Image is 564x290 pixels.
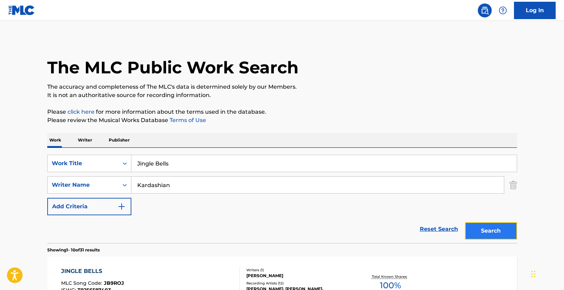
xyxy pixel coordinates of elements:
[246,273,351,279] div: [PERSON_NAME]
[47,108,517,116] p: Please for more information about the terms used in the database.
[117,202,126,211] img: 9d2ae6d4665cec9f34b9.svg
[47,247,100,253] p: Showing 1 - 10 of 31 results
[76,133,94,147] p: Writer
[481,6,489,15] img: search
[531,264,536,284] div: Drag
[168,117,206,123] a: Terms of Use
[529,257,564,290] iframe: Chat Widget
[416,221,461,237] a: Reset Search
[52,181,114,189] div: Writer Name
[104,280,124,286] span: JB9ROJ
[47,155,517,243] form: Search Form
[67,108,95,115] a: click here
[8,5,35,15] img: MLC Logo
[47,57,299,78] h1: The MLC Public Work Search
[47,91,517,99] p: It is not an authoritative source for recording information.
[246,267,351,273] div: Writers ( 1 )
[47,198,131,215] button: Add Criteria
[514,2,556,19] a: Log In
[496,3,510,17] div: Help
[47,133,63,147] p: Work
[61,280,104,286] span: MLC Song Code :
[47,116,517,124] p: Please review the Musical Works Database
[372,274,409,279] p: Total Known Shares:
[509,176,517,194] img: Delete Criterion
[499,6,507,15] img: help
[478,3,492,17] a: Public Search
[52,159,114,168] div: Work Title
[107,133,132,147] p: Publisher
[47,83,517,91] p: The accuracy and completeness of The MLC's data is determined solely by our Members.
[465,222,517,240] button: Search
[61,267,124,275] div: JINGLE BELLS
[246,281,351,286] div: Recording Artists ( 12 )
